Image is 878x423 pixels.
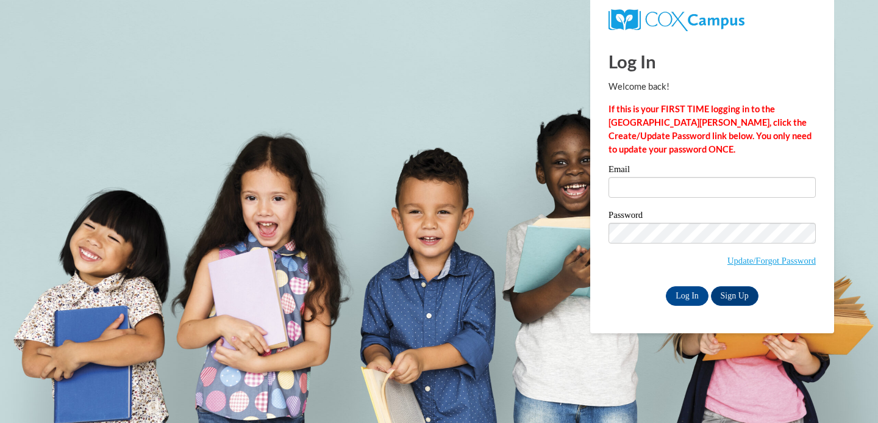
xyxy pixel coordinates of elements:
a: Update/Forgot Password [727,256,816,266]
input: Log In [666,286,708,306]
label: Email [609,165,816,177]
label: Password [609,211,816,223]
strong: If this is your FIRST TIME logging in to the [GEOGRAPHIC_DATA][PERSON_NAME], click the Create/Upd... [609,104,812,154]
a: Sign Up [711,286,758,306]
h1: Log In [609,49,816,74]
a: COX Campus [609,14,744,24]
p: Welcome back! [609,80,816,93]
img: COX Campus [609,9,744,31]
